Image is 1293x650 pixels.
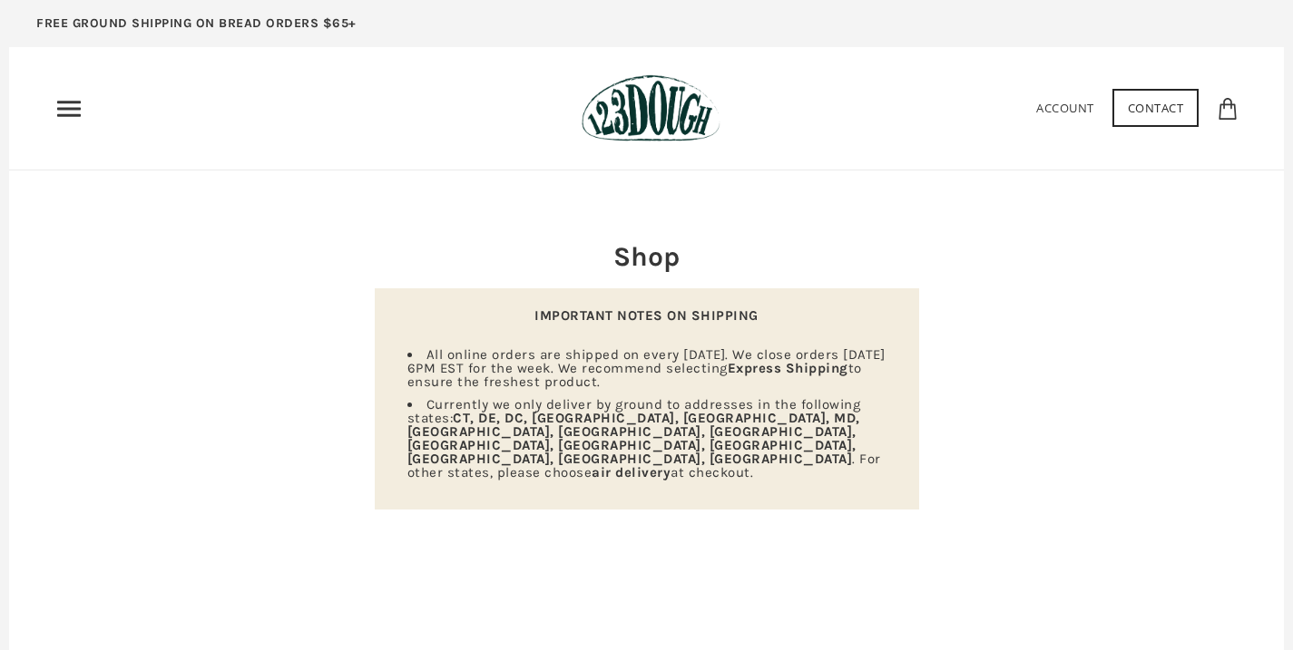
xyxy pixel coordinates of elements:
[54,94,83,123] nav: Primary
[375,238,919,276] h2: Shop
[592,464,671,480] strong: air delivery
[9,9,384,47] a: FREE GROUND SHIPPING ON BREAD ORDERS $65+
[407,346,886,390] span: All online orders are shipped on every [DATE]. We close orders [DATE] 6PM EST for the week. We re...
[534,307,759,324] strong: IMPORTANT NOTES ON SHIPPING
[1036,100,1094,116] a: Account
[407,410,860,467] strong: CT, DE, DC, [GEOGRAPHIC_DATA], [GEOGRAPHIC_DATA], MD, [GEOGRAPHIC_DATA], [GEOGRAPHIC_DATA], [GEOG...
[407,396,881,480] span: Currently we only deliver by ground to addresses in the following states: . For other states, ple...
[728,360,848,376] strong: Express Shipping
[1112,89,1200,127] a: Contact
[582,74,720,142] img: 123Dough Bakery
[36,14,357,34] p: FREE GROUND SHIPPING ON BREAD ORDERS $65+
